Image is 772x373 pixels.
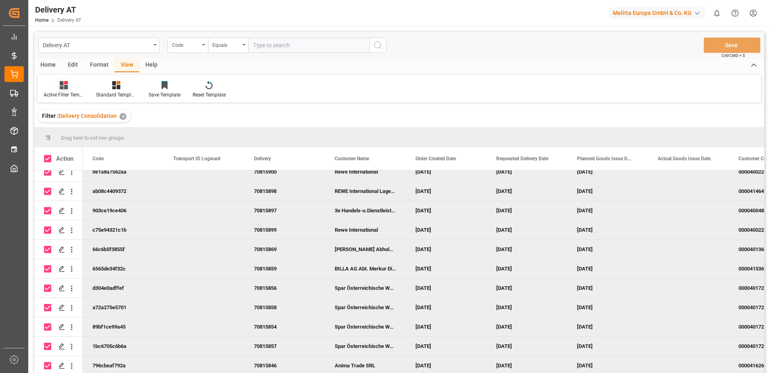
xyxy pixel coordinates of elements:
[62,59,84,72] div: Edit
[244,337,325,356] div: 70815857
[83,317,164,336] div: 89bf1ce99a45
[212,40,240,49] div: Equals
[83,298,164,317] div: a72a275e5701
[369,38,386,53] button: search button
[406,182,487,201] div: [DATE]
[325,317,406,336] div: Spar Österreichische Waren-
[34,337,83,356] div: Press SPACE to deselect this row.
[567,259,648,278] div: [DATE]
[406,259,487,278] div: [DATE]
[726,4,744,22] button: Help Center
[415,156,456,161] span: Order Created Date
[44,91,84,98] div: Active Filter Template
[34,59,62,72] div: Home
[34,317,83,337] div: Press SPACE to deselect this row.
[406,220,487,239] div: [DATE]
[325,220,406,239] div: Rewe International
[173,156,220,161] span: Transport ID Logward
[406,337,487,356] div: [DATE]
[34,182,83,201] div: Press SPACE to deselect this row.
[406,317,487,336] div: [DATE]
[84,59,115,72] div: Format
[325,279,406,298] div: Spar Österreichische Waren-
[61,135,124,141] span: Drag here to set row groups
[244,279,325,298] div: 70815856
[610,7,705,19] div: Melitta Europa GmbH & Co. KG
[34,259,83,279] div: Press SPACE to deselect this row.
[738,156,772,161] span: Customer Code
[487,279,567,298] div: [DATE]
[149,91,180,98] div: Save Template
[83,182,164,201] div: ab08c4409372
[83,337,164,356] div: 1bc6705c6b6a
[567,279,648,298] div: [DATE]
[244,317,325,336] div: 70815854
[244,182,325,201] div: 70815898
[567,220,648,239] div: [DATE]
[335,156,369,161] span: Customer Name
[577,156,631,161] span: Planned Goods Issue Date
[487,162,567,181] div: [DATE]
[168,38,208,53] button: open menu
[487,259,567,278] div: [DATE]
[34,279,83,298] div: Press SPACE to deselect this row.
[96,91,136,98] div: Standard Templates
[567,201,648,220] div: [DATE]
[487,220,567,239] div: [DATE]
[248,38,369,53] input: Type to search
[83,220,164,239] div: c75e94321c1b
[34,201,83,220] div: Press SPACE to deselect this row.
[193,91,226,98] div: Reset Template
[704,38,760,53] button: Save
[487,182,567,201] div: [DATE]
[406,162,487,181] div: [DATE]
[34,162,83,182] div: Press SPACE to deselect this row.
[244,162,325,181] div: 70815900
[56,155,73,162] div: Action
[722,52,745,59] span: Ctrl/CMD + S
[244,240,325,259] div: 70815869
[35,17,48,23] a: Home
[35,4,81,16] div: Delivery AT
[610,5,708,21] button: Melitta Europa GmbH & Co. KG
[325,298,406,317] div: Spar Österreichische Waren-
[254,156,271,161] span: Delivery
[658,156,711,161] span: Actual Goods Issue Date
[38,38,159,53] button: open menu
[83,279,164,298] div: d304e0adffef
[43,40,151,50] div: Delivery AT
[42,113,59,119] span: Filter :
[244,220,325,239] div: 70815899
[34,240,83,259] div: Press SPACE to deselect this row.
[406,201,487,220] div: [DATE]
[567,337,648,356] div: [DATE]
[59,113,117,119] span: Delivery Consolidation
[34,220,83,240] div: Press SPACE to deselect this row.
[325,182,406,201] div: REWE International Lager- und
[567,182,648,201] div: [DATE]
[325,201,406,220] div: 3e Handels-u.DienstleistungsAG
[83,240,164,259] div: 66c6b5f3855f
[139,59,164,72] div: Help
[496,156,548,161] span: Requested Delivery Date
[208,38,248,53] button: open menu
[567,317,648,336] div: [DATE]
[406,279,487,298] div: [DATE]
[487,317,567,336] div: [DATE]
[487,337,567,356] div: [DATE]
[244,298,325,317] div: 70815858
[325,337,406,356] div: Spar Österreichische Waren-
[406,240,487,259] div: [DATE]
[325,162,406,181] div: Rewe International
[83,259,164,278] div: 6565de34f32c
[487,201,567,220] div: [DATE]
[244,259,325,278] div: 70815859
[244,201,325,220] div: 70815897
[172,40,199,49] div: Code
[406,298,487,317] div: [DATE]
[567,298,648,317] div: [DATE]
[120,113,126,120] div: ✕
[115,59,139,72] div: View
[325,259,406,278] div: BILLA AG Abt. Merkur Direkt
[83,201,164,220] div: 903ce19ce406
